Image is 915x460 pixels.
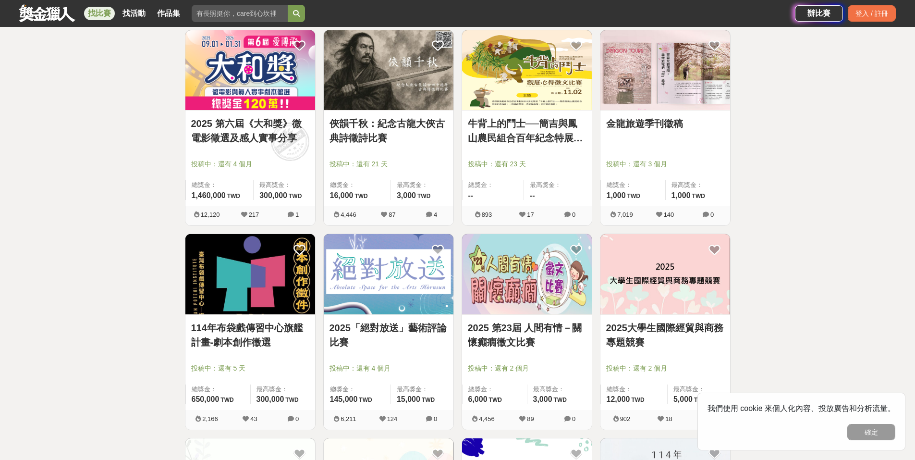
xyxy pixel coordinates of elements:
a: 找活動 [119,7,149,20]
span: 投稿中：還有 3 個月 [606,159,724,169]
span: 總獎金： [468,180,518,190]
span: 140 [664,211,674,218]
a: Cover Image [185,30,315,111]
span: TWD [422,397,435,403]
span: TWD [694,397,707,403]
span: 87 [389,211,395,218]
a: 牛背上的鬥士──簡吉與鳳山農民組合百年紀念特展觀展心得 徵文比賽 [468,116,586,145]
a: 俠韻千秋：紀念古龍大俠古典詩徵詩比賽 [329,116,448,145]
span: 0 [434,415,437,423]
img: Cover Image [185,234,315,314]
span: 總獎金： [192,385,244,394]
a: Cover Image [600,234,730,315]
button: 確定 [847,424,895,440]
span: 最高獎金： [259,180,309,190]
span: 投稿中：還有 23 天 [468,159,586,169]
span: 總獎金： [607,385,661,394]
span: 我們使用 cookie 來個人化內容、投放廣告和分析流量。 [708,404,895,412]
span: TWD [554,397,567,403]
span: 4 [434,211,437,218]
span: 6,000 [468,395,488,403]
span: 893 [482,211,492,218]
img: Cover Image [600,234,730,314]
span: 0 [572,415,575,423]
span: 1,000 [607,191,626,199]
span: 300,000 [256,395,284,403]
span: 0 [710,211,714,218]
span: 5,000 [673,395,693,403]
span: 最高獎金： [256,385,309,394]
span: 投稿中：還有 2 個月 [468,363,586,373]
img: Cover Image [324,30,453,111]
span: TWD [627,193,640,199]
img: Cover Image [600,30,730,111]
a: Cover Image [462,30,592,111]
span: TWD [227,193,240,199]
span: TWD [285,397,298,403]
span: 最高獎金： [397,180,448,190]
a: 2025「絕對放送」藝術評論比賽 [329,321,448,349]
span: 總獎金： [330,180,385,190]
span: 1,460,000 [192,191,226,199]
a: 找比賽 [84,7,115,20]
span: 18 [665,415,672,423]
span: TWD [359,397,372,403]
div: 登入 / 註冊 [848,5,896,22]
span: 最高獎金： [533,385,586,394]
span: 145,000 [330,395,358,403]
img: Cover Image [185,30,315,111]
span: 最高獎金： [671,180,724,190]
a: 2025 第六屆《大和獎》微電影徵選及感人實事分享 [191,116,309,145]
span: -- [468,191,474,199]
span: 總獎金： [330,385,385,394]
a: Cover Image [185,234,315,315]
span: 總獎金： [468,385,521,394]
span: 最高獎金： [673,385,724,394]
span: 300,000 [259,191,287,199]
a: Cover Image [600,30,730,111]
span: 17 [527,211,534,218]
span: 投稿中：還有 2 個月 [606,363,724,373]
span: 4,446 [341,211,356,218]
img: Cover Image [324,234,453,314]
span: 43 [250,415,257,423]
span: 0 [295,415,299,423]
a: 金龍旅遊季刊徵稿 [606,116,724,131]
input: 有長照挺你，care到心坎裡！青春出手，拍出照顧 影音徵件活動 [192,5,288,22]
img: Cover Image [462,30,592,111]
span: 總獎金： [192,180,248,190]
span: 650,000 [192,395,220,403]
a: 辦比賽 [795,5,843,22]
span: 89 [527,415,534,423]
span: 12,120 [201,211,220,218]
span: 1,000 [671,191,691,199]
a: Cover Image [324,234,453,315]
span: 3,000 [533,395,552,403]
span: TWD [631,397,644,403]
a: 2025大學生國際經貿與商務專題競賽 [606,321,724,349]
a: Cover Image [324,30,453,111]
span: 124 [387,415,398,423]
span: 4,456 [479,415,495,423]
span: 12,000 [607,395,630,403]
span: 0 [572,211,575,218]
span: 1 [295,211,299,218]
span: TWD [417,193,430,199]
span: 217 [249,211,259,218]
a: Cover Image [462,234,592,315]
span: TWD [289,193,302,199]
span: TWD [354,193,367,199]
a: 114年布袋戲傳習中心旗艦計畫-劇本創作徵選 [191,321,309,349]
span: 總獎金： [607,180,659,190]
a: 2025 第23屆 人間有情－關懷癲癇徵文比賽 [468,321,586,349]
a: 作品集 [153,7,184,20]
span: 2,166 [202,415,218,423]
span: 最高獎金： [530,180,586,190]
span: 投稿中：還有 21 天 [329,159,448,169]
span: -- [530,191,535,199]
span: 6,211 [341,415,356,423]
span: 16,000 [330,191,354,199]
span: TWD [220,397,233,403]
span: 投稿中：還有 4 個月 [191,159,309,169]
